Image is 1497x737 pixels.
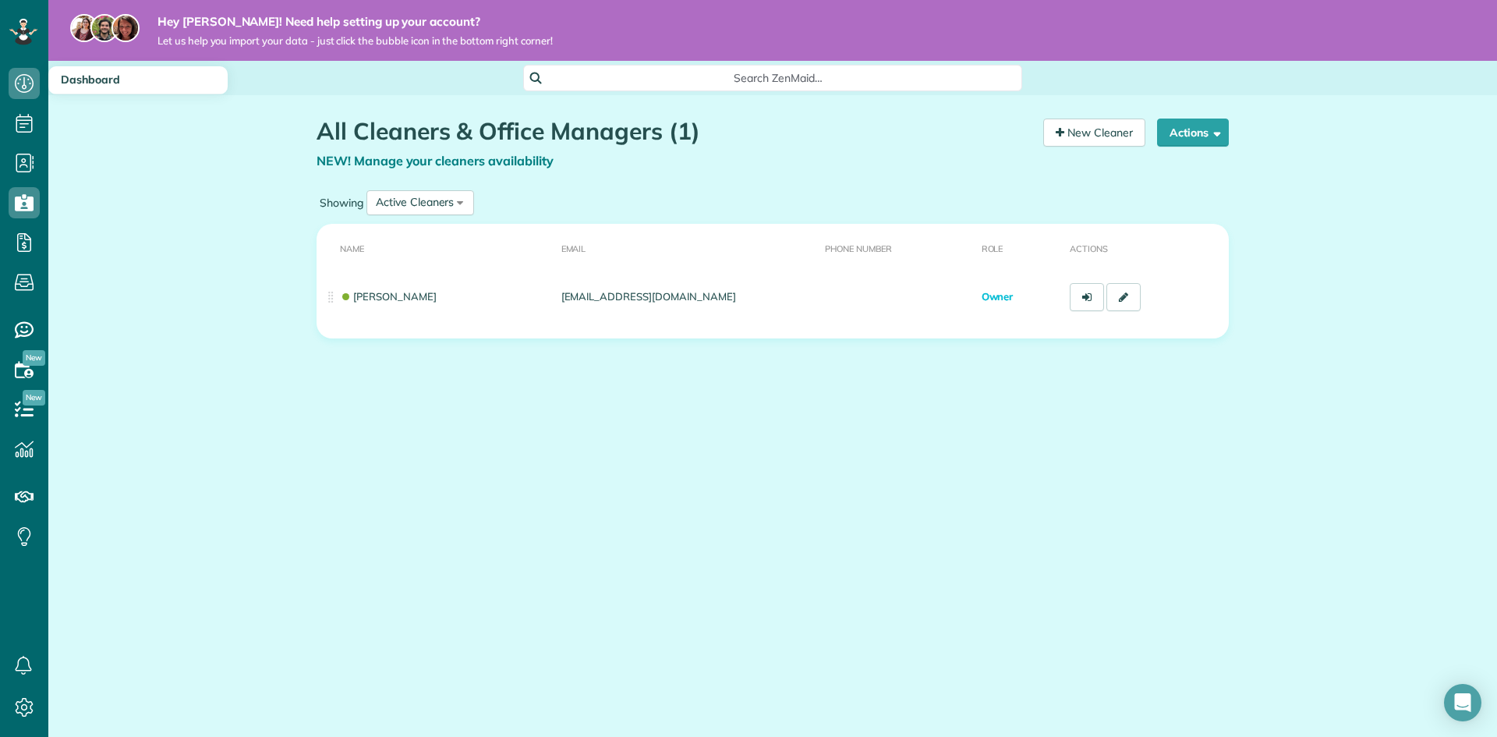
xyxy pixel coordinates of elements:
[23,390,45,406] span: New
[317,153,554,168] a: NEW! Manage your cleaners availability
[111,14,140,42] img: michelle-19f622bdf1676172e81f8f8fba1fb50e276960ebfe0243fe18214015130c80e4.jpg
[90,14,119,42] img: jorge-587dff0eeaa6aab1f244e6dc62b8924c3b6ad411094392a53c71c6c4a576187d.jpg
[340,290,437,303] a: [PERSON_NAME]
[157,14,553,30] strong: Hey [PERSON_NAME]! Need help setting up your account?
[1444,684,1481,721] div: Open Intercom Messenger
[555,224,819,271] th: Email
[1043,119,1145,147] a: New Cleaner
[317,224,555,271] th: Name
[376,194,454,211] div: Active Cleaners
[819,224,975,271] th: Phone number
[61,73,120,87] span: Dashboard
[70,14,98,42] img: maria-72a9807cf96188c08ef61303f053569d2e2a8a1cde33d635c8a3ac13582a053d.jpg
[975,224,1064,271] th: Role
[23,350,45,366] span: New
[157,34,553,48] span: Let us help you import your data - just click the bubble icon in the bottom right corner!
[555,271,819,323] td: [EMAIL_ADDRESS][DOMAIN_NAME]
[317,119,1032,144] h1: All Cleaners & Office Managers (1)
[982,290,1014,303] span: Owner
[1157,119,1229,147] button: Actions
[317,195,366,211] label: Showing
[1063,224,1229,271] th: Actions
